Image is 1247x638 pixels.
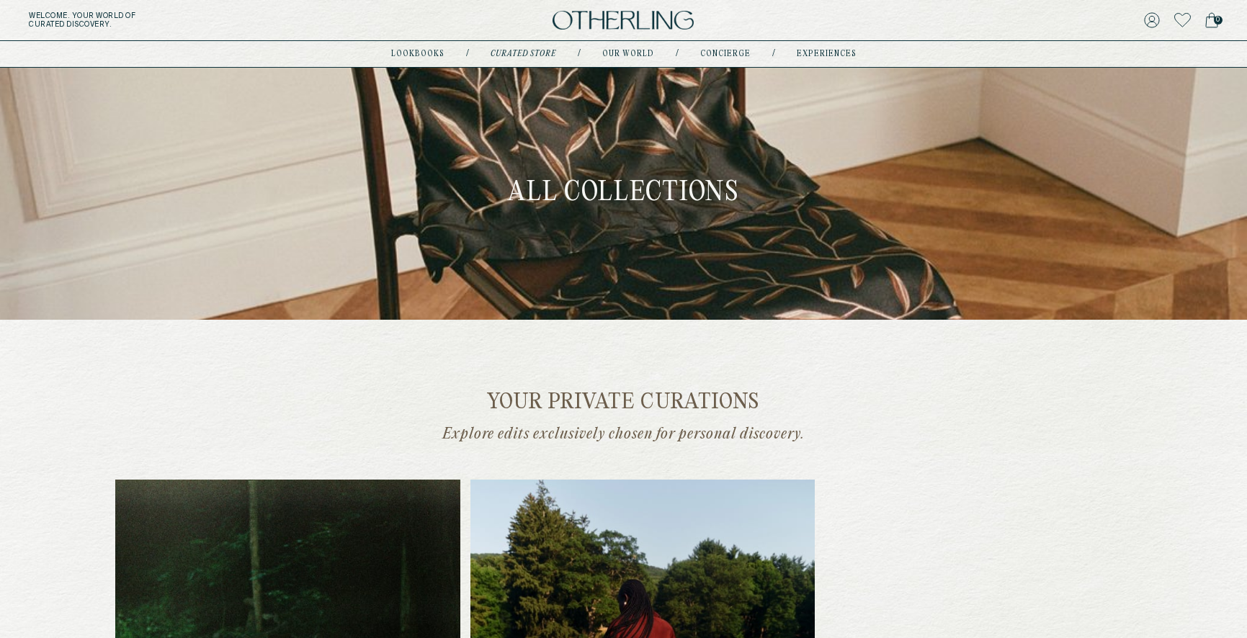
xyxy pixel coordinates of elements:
[29,12,385,29] h5: Welcome . Your world of curated discovery.
[343,425,905,444] p: Explore edits exclusively chosen for personal discovery.
[391,50,444,58] a: lookbooks
[343,392,905,414] h2: Your private curations
[1205,10,1218,30] a: 0
[602,50,654,58] a: Our world
[797,50,857,58] a: experiences
[508,176,739,211] h1: All collections
[1214,16,1223,24] span: 0
[578,48,581,60] div: /
[772,48,775,60] div: /
[676,48,679,60] div: /
[700,50,751,58] a: concierge
[553,11,694,30] img: logo
[466,48,469,60] div: /
[491,50,556,58] a: Curated store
